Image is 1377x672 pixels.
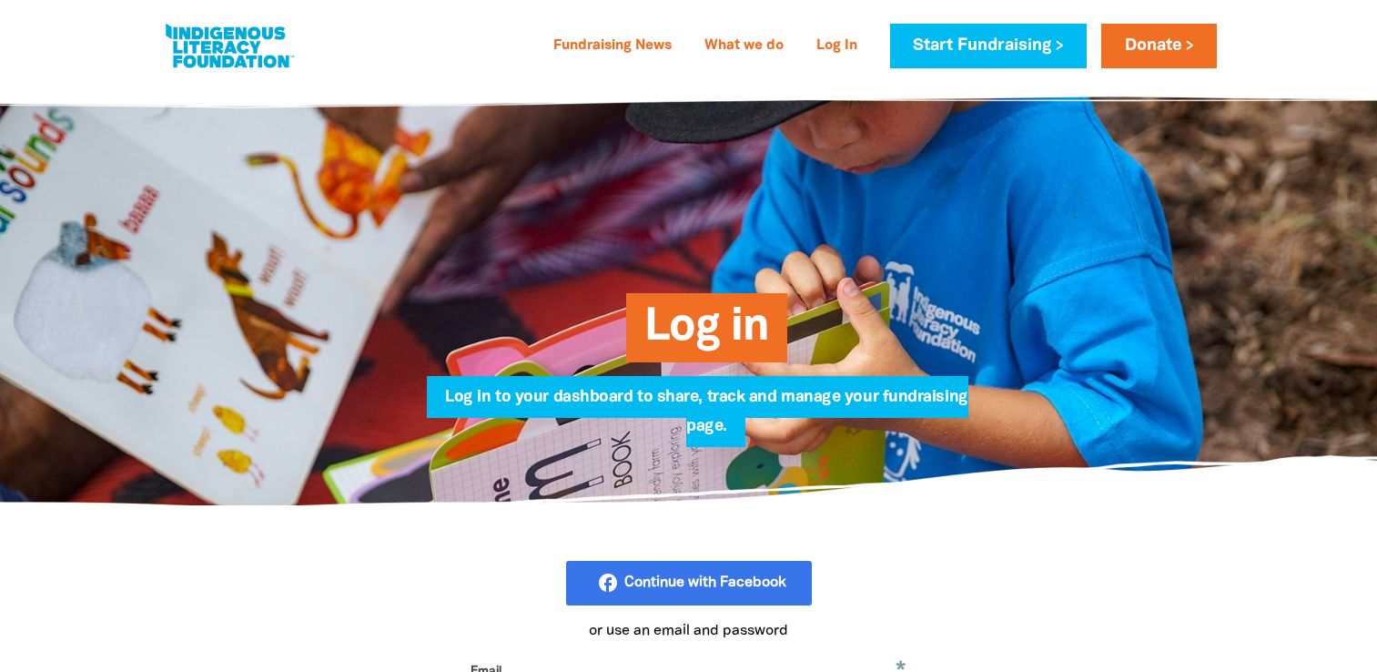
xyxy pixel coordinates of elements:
a: Donate [1101,24,1216,68]
a: Start Fundraising [890,24,1087,68]
a: What we do [694,32,795,61]
a: Log In [805,32,868,61]
i: facebook_rounded [597,572,794,594]
a: Fundraising News [542,32,683,61]
span: Log in [644,307,769,362]
button: facebook_rounded Continue with Facebook [566,561,812,606]
p: or use an email and password [461,620,916,642]
span: Log in to your dashboard to share, track and manage your fundraising page. [445,390,967,447]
